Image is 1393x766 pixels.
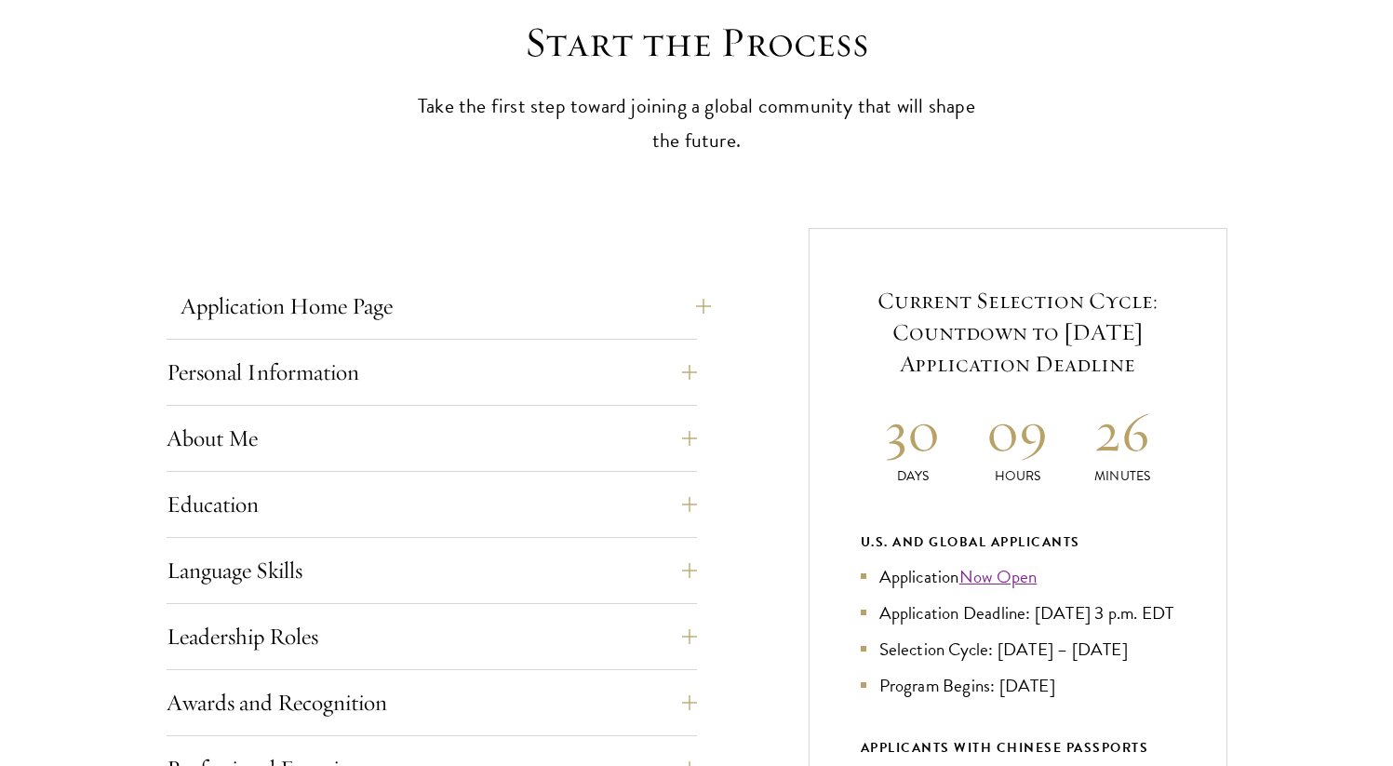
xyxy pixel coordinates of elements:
p: Hours [965,466,1070,486]
h2: 30 [861,396,966,466]
h5: Current Selection Cycle: Countdown to [DATE] Application Deadline [861,285,1175,380]
h2: 09 [965,396,1070,466]
li: Application Deadline: [DATE] 3 p.m. EDT [861,599,1175,626]
button: Awards and Recognition [167,680,697,725]
li: Application [861,563,1175,590]
h2: Start the Process [409,17,985,69]
p: Take the first step toward joining a global community that will shape the future. [409,89,985,158]
div: U.S. and Global Applicants [861,531,1175,554]
p: Days [861,466,966,486]
button: Application Home Page [181,284,711,329]
div: APPLICANTS WITH CHINESE PASSPORTS [861,736,1175,759]
p: Minutes [1070,466,1175,486]
button: Language Skills [167,548,697,593]
li: Program Begins: [DATE] [861,672,1175,699]
button: Personal Information [167,350,697,395]
h2: 26 [1070,396,1175,466]
button: Education [167,482,697,527]
a: Now Open [959,563,1038,590]
button: About Me [167,416,697,461]
li: Selection Cycle: [DATE] – [DATE] [861,636,1175,663]
button: Leadership Roles [167,614,697,659]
